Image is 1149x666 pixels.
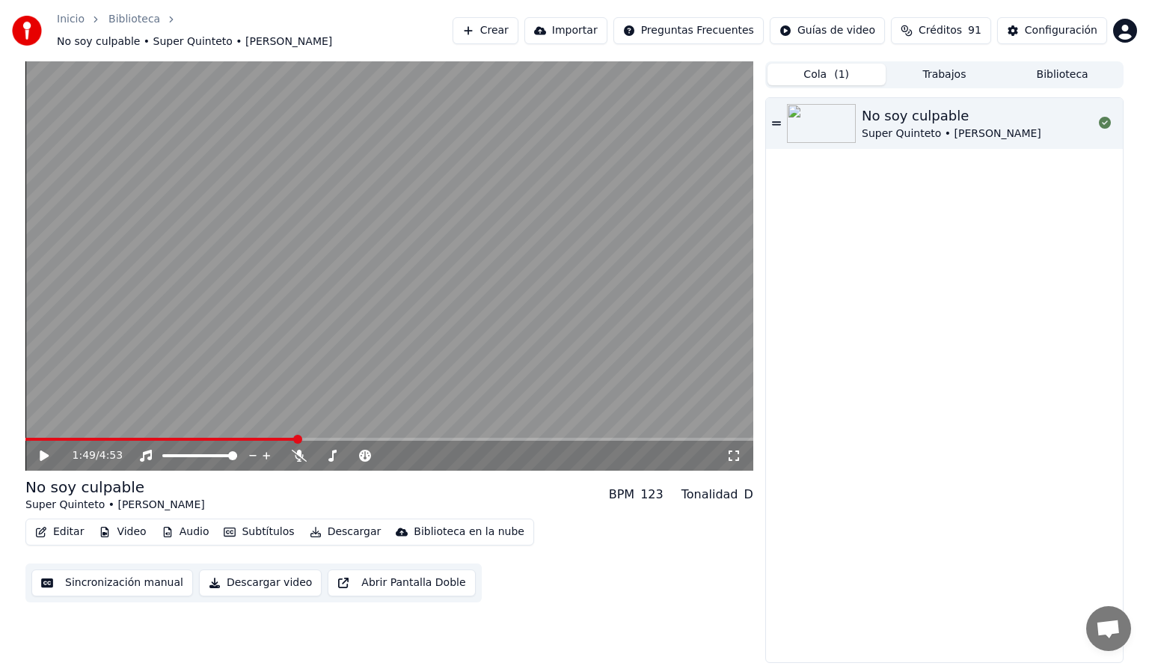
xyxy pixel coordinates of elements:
button: Sincronización manual [31,569,193,596]
span: 4:53 [99,448,123,463]
button: Video [93,522,152,543]
a: Inicio [57,12,85,27]
span: 1:49 [73,448,96,463]
button: Abrir Pantalla Doble [328,569,475,596]
div: No soy culpable [25,477,205,498]
button: Preguntas Frecuentes [613,17,764,44]
button: Guías de video [770,17,885,44]
button: Configuración [997,17,1107,44]
button: Crear [453,17,518,44]
button: Trabajos [886,64,1004,85]
span: 91 [968,23,981,38]
button: Editar [29,522,90,543]
span: No soy culpable • Super Quinteto • [PERSON_NAME] [57,34,332,49]
img: youka [12,16,42,46]
div: D [744,486,753,504]
div: Super Quinteto • [PERSON_NAME] [862,126,1041,141]
span: Créditos [919,23,962,38]
div: Super Quinteto • [PERSON_NAME] [25,498,205,513]
button: Biblioteca [1003,64,1121,85]
div: Biblioteca en la nube [414,525,524,540]
div: / [73,448,108,463]
a: Biblioteca [108,12,160,27]
button: Descargar video [199,569,322,596]
a: Chat abierto [1086,606,1131,651]
button: Cola [767,64,886,85]
div: No soy culpable [862,106,1041,126]
button: Descargar [304,522,387,543]
button: Subtítulos [218,522,300,543]
span: ( 1 ) [834,67,849,82]
button: Importar [524,17,607,44]
button: Créditos91 [891,17,991,44]
div: Tonalidad [681,486,738,504]
div: 123 [640,486,664,504]
button: Audio [156,522,215,543]
nav: breadcrumb [57,12,453,49]
div: Configuración [1025,23,1097,38]
div: BPM [609,486,634,504]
